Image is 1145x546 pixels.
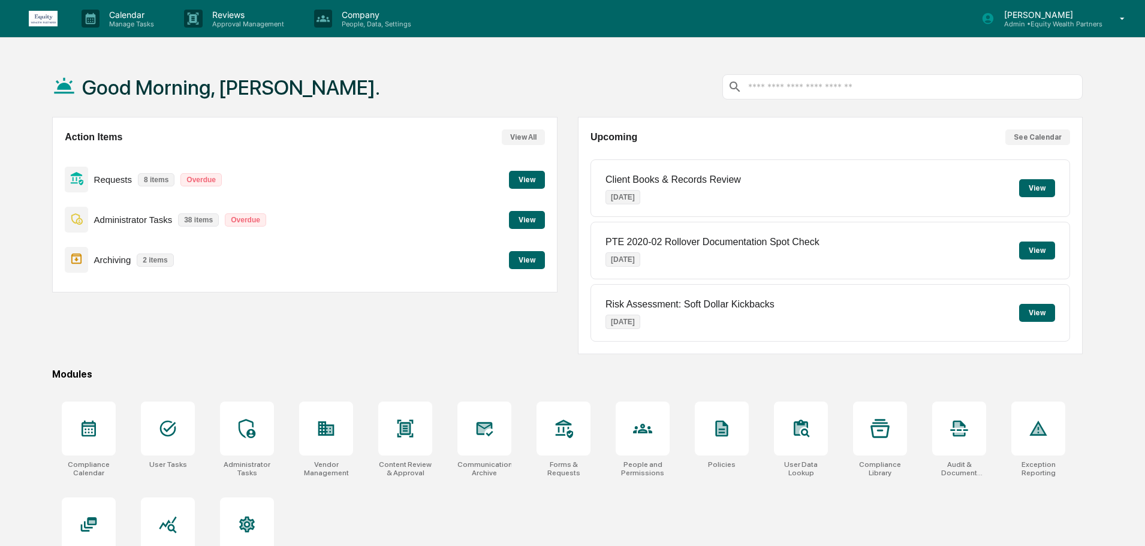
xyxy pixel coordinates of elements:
[378,460,432,477] div: Content Review & Approval
[1019,179,1055,197] button: View
[708,460,736,469] div: Policies
[100,10,160,20] p: Calendar
[178,213,219,227] p: 38 items
[138,173,174,186] p: 8 items
[332,20,417,28] p: People, Data, Settings
[203,10,290,20] p: Reviews
[203,20,290,28] p: Approval Management
[774,460,828,477] div: User Data Lookup
[509,171,545,189] button: View
[616,460,670,477] div: People and Permissions
[65,132,122,143] h2: Action Items
[605,174,741,185] p: Client Books & Records Review
[180,173,222,186] p: Overdue
[94,215,173,225] p: Administrator Tasks
[605,190,640,204] p: [DATE]
[1019,242,1055,260] button: View
[225,213,266,227] p: Overdue
[299,460,353,477] div: Vendor Management
[590,132,637,143] h2: Upcoming
[605,237,819,248] p: PTE 2020-02 Rollover Documentation Spot Check
[100,20,160,28] p: Manage Tasks
[537,460,590,477] div: Forms & Requests
[1011,460,1065,477] div: Exception Reporting
[94,255,131,265] p: Archiving
[509,211,545,229] button: View
[995,20,1102,28] p: Admin • Equity Wealth Partners
[137,254,173,267] p: 2 items
[149,460,187,469] div: User Tasks
[605,315,640,329] p: [DATE]
[605,252,640,267] p: [DATE]
[332,10,417,20] p: Company
[995,10,1102,20] p: [PERSON_NAME]
[29,11,58,26] img: logo
[1005,129,1070,145] button: See Calendar
[509,254,545,265] a: View
[932,460,986,477] div: Audit & Document Logs
[1019,304,1055,322] button: View
[62,460,116,477] div: Compliance Calendar
[82,76,380,99] h1: Good Morning, [PERSON_NAME].
[509,173,545,185] a: View
[52,369,1083,380] div: Modules
[457,460,511,477] div: Communications Archive
[853,460,907,477] div: Compliance Library
[94,174,132,185] p: Requests
[605,299,775,310] p: Risk Assessment: Soft Dollar Kickbacks
[509,251,545,269] button: View
[509,213,545,225] a: View
[220,460,274,477] div: Administrator Tasks
[502,129,545,145] button: View All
